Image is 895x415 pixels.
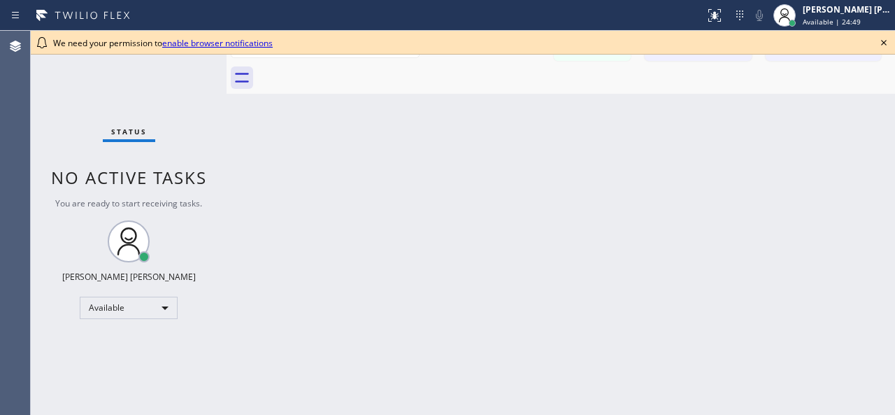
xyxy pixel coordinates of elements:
[55,197,202,209] span: You are ready to start receiving tasks.
[803,17,861,27] span: Available | 24:49
[80,297,178,319] div: Available
[750,6,769,25] button: Mute
[803,3,891,15] div: [PERSON_NAME] [PERSON_NAME]
[111,127,147,136] span: Status
[162,37,273,49] a: enable browser notifications
[62,271,196,283] div: [PERSON_NAME] [PERSON_NAME]
[51,166,207,189] span: No active tasks
[53,37,273,49] span: We need your permission to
